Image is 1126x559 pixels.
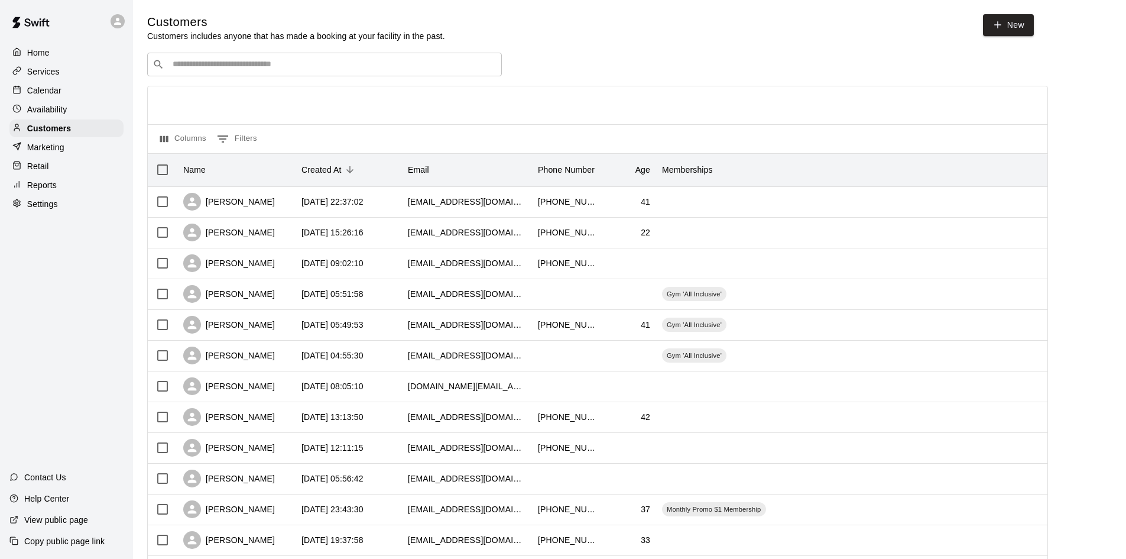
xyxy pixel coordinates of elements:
[183,470,275,487] div: [PERSON_NAME]
[183,377,275,395] div: [PERSON_NAME]
[538,319,597,331] div: +18019462025
[183,439,275,457] div: [PERSON_NAME]
[9,119,124,137] a: Customers
[214,130,260,148] button: Show filters
[635,153,650,186] div: Age
[662,318,726,332] div: Gym 'All Inclusive'
[656,153,833,186] div: Memberships
[301,350,364,361] div: 2025-10-07 04:55:30
[662,351,726,360] span: Gym 'All Inclusive'
[301,257,364,269] div: 2025-10-07 09:02:10
[408,196,526,208] div: nazzitay8@yahoo.com
[641,411,650,423] div: 42
[301,227,364,238] div: 2025-10-07 15:26:16
[9,195,124,213] a: Settings
[301,288,364,300] div: 2025-10-07 05:51:58
[408,411,526,423] div: kiraeastwood@yahoo.com
[301,534,364,546] div: 2025-09-29 19:37:58
[408,153,429,186] div: Email
[147,53,502,76] div: Search customers by name or email
[183,224,275,241] div: [PERSON_NAME]
[27,85,61,96] p: Calendar
[301,196,364,208] div: 2025-10-07 22:37:02
[177,153,296,186] div: Name
[641,196,650,208] div: 41
[538,227,597,238] div: +18016643640
[27,47,50,59] p: Home
[662,153,713,186] div: Memberships
[662,505,766,514] span: Monthly Promo $1 Membership
[662,289,726,299] span: Gym 'All Inclusive'
[9,44,124,62] a: Home
[662,320,726,329] span: Gym 'All Inclusive'
[641,227,650,238] div: 22
[296,153,402,186] div: Created At
[27,104,67,115] p: Availability
[408,227,526,238] div: nryker06@gmail.com
[183,500,275,518] div: [PERSON_NAME]
[9,63,124,80] a: Services
[27,66,60,77] p: Services
[24,535,105,547] p: Copy public page link
[301,442,364,454] div: 2025-10-01 12:11:15
[538,153,595,186] div: Phone Number
[538,534,597,546] div: +13852316185
[408,442,526,454] div: cindyerueckert@gmail.com
[301,319,364,331] div: 2025-10-07 05:49:53
[538,257,597,269] div: +14356890225
[183,531,275,549] div: [PERSON_NAME]
[183,316,275,334] div: [PERSON_NAME]
[538,196,597,208] div: +18015585227
[147,30,445,42] p: Customers includes anyone that has made a booking at your facility in the past.
[27,141,64,153] p: Marketing
[301,380,364,392] div: 2025-10-06 08:05:10
[183,408,275,426] div: [PERSON_NAME]
[9,157,124,175] a: Retail
[603,153,656,186] div: Age
[408,319,526,331] div: erober11@gmail.com
[9,138,124,156] a: Marketing
[27,198,58,210] p: Settings
[983,14,1034,36] a: New
[24,471,66,483] p: Contact Us
[532,153,603,186] div: Phone Number
[301,503,364,515] div: 2025-09-29 23:43:30
[157,130,209,148] button: Select columns
[147,14,445,30] h5: Customers
[183,254,275,272] div: [PERSON_NAME]
[538,442,597,454] div: +18014004860
[183,153,206,186] div: Name
[342,161,358,178] button: Sort
[27,179,57,191] p: Reports
[9,82,124,99] a: Calendar
[301,153,342,186] div: Created At
[408,380,526,392] div: keaton.click@gmail.com
[183,285,275,303] div: [PERSON_NAME]
[27,160,49,172] p: Retail
[662,287,726,301] div: Gym 'All Inclusive'
[408,473,526,484] div: bjmelvin04@gmail.com
[538,411,597,423] div: +16824728911
[538,503,597,515] div: +18018978771
[402,153,532,186] div: Email
[24,514,88,526] p: View public page
[641,503,650,515] div: 37
[408,257,526,269] div: shakespearcole@gmail.com
[408,350,526,361] div: mrj23ruiz76@gmail.com
[24,493,69,505] p: Help Center
[408,288,526,300] div: eevazcon@gmail.com
[27,122,71,134] p: Customers
[9,101,124,118] a: Availability
[662,502,766,516] div: Monthly Promo $1 Membership
[9,176,124,194] div: Reports
[662,348,726,363] div: Gym 'All Inclusive'
[301,411,364,423] div: 2025-10-02 13:13:50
